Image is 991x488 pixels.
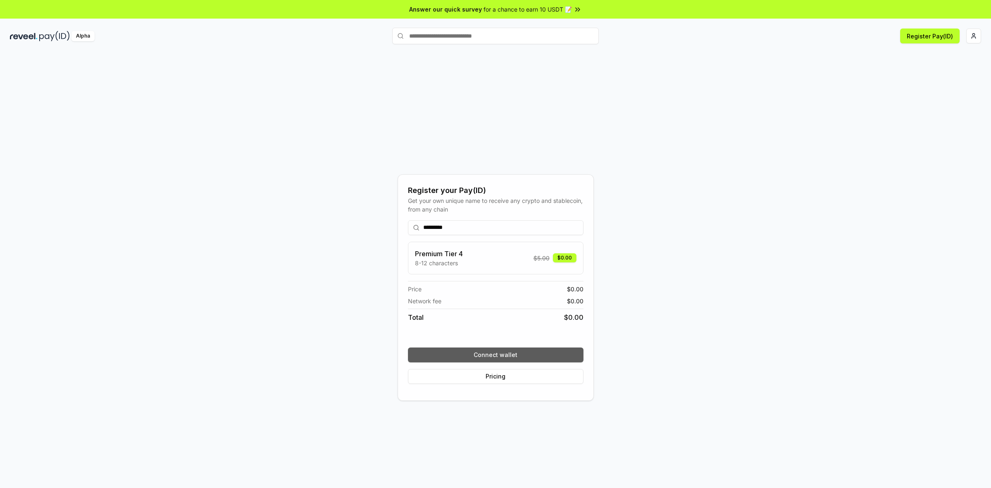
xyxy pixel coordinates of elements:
button: Connect wallet [408,348,583,362]
span: Answer our quick survey [409,5,482,14]
button: Pricing [408,369,583,384]
span: $ 0.00 [564,312,583,322]
div: Register your Pay(ID) [408,185,583,196]
div: Alpha [71,31,95,41]
div: Get your own unique name to receive any crypto and stablecoin, from any chain [408,196,583,214]
span: $ 0.00 [567,297,583,305]
h3: Premium Tier 4 [415,249,463,259]
span: Total [408,312,424,322]
span: Network fee [408,297,441,305]
img: pay_id [39,31,70,41]
span: Price [408,285,422,293]
div: $0.00 [553,253,576,262]
p: 8-12 characters [415,259,463,267]
span: $ 5.00 [533,254,550,262]
img: reveel_dark [10,31,38,41]
span: $ 0.00 [567,285,583,293]
button: Register Pay(ID) [900,29,960,43]
span: for a chance to earn 10 USDT 📝 [484,5,572,14]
